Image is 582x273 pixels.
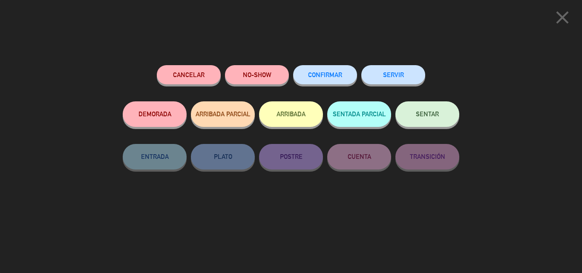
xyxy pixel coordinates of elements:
[416,110,439,118] span: SENTAR
[225,65,289,84] button: NO-SHOW
[123,144,187,170] button: ENTRADA
[549,6,576,32] button: close
[259,144,323,170] button: POSTRE
[327,101,391,127] button: SENTADA PARCIAL
[191,101,255,127] button: ARRIBADA PARCIAL
[196,110,251,118] span: ARRIBADA PARCIAL
[308,71,342,78] span: CONFIRMAR
[552,7,573,28] i: close
[157,65,221,84] button: Cancelar
[395,101,459,127] button: SENTAR
[293,65,357,84] button: CONFIRMAR
[191,144,255,170] button: PLATO
[395,144,459,170] button: TRANSICIÓN
[327,144,391,170] button: CUENTA
[123,101,187,127] button: DEMORADA
[259,101,323,127] button: ARRIBADA
[361,65,425,84] button: SERVIR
